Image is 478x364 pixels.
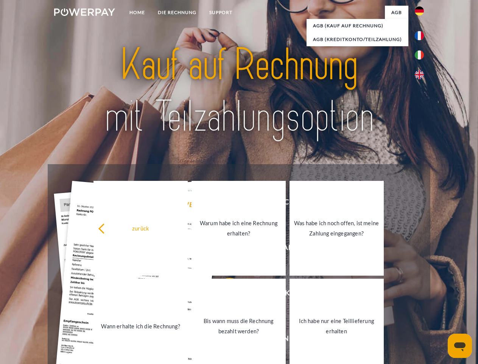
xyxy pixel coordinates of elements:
a: Was habe ich noch offen, ist meine Zahlung eingegangen? [290,181,384,276]
a: agb [385,6,408,19]
a: SUPPORT [203,6,239,19]
div: zurück [98,223,183,233]
a: Home [123,6,151,19]
div: Bis wann muss die Rechnung bezahlt werden? [196,316,281,336]
img: en [415,70,424,79]
a: DIE RECHNUNG [151,6,203,19]
div: Warum habe ich eine Rechnung erhalten? [196,218,281,238]
div: Was habe ich noch offen, ist meine Zahlung eingegangen? [294,218,379,238]
iframe: Schaltfläche zum Öffnen des Messaging-Fensters [448,334,472,358]
img: title-powerpay_de.svg [72,36,406,145]
a: AGB (Kauf auf Rechnung) [307,19,408,33]
img: logo-powerpay-white.svg [54,8,115,16]
div: Ich habe nur eine Teillieferung erhalten [294,316,379,336]
div: Wann erhalte ich die Rechnung? [98,321,183,331]
img: fr [415,31,424,40]
a: AGB (Kreditkonto/Teilzahlung) [307,33,408,46]
img: de [415,6,424,16]
img: it [415,50,424,60]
